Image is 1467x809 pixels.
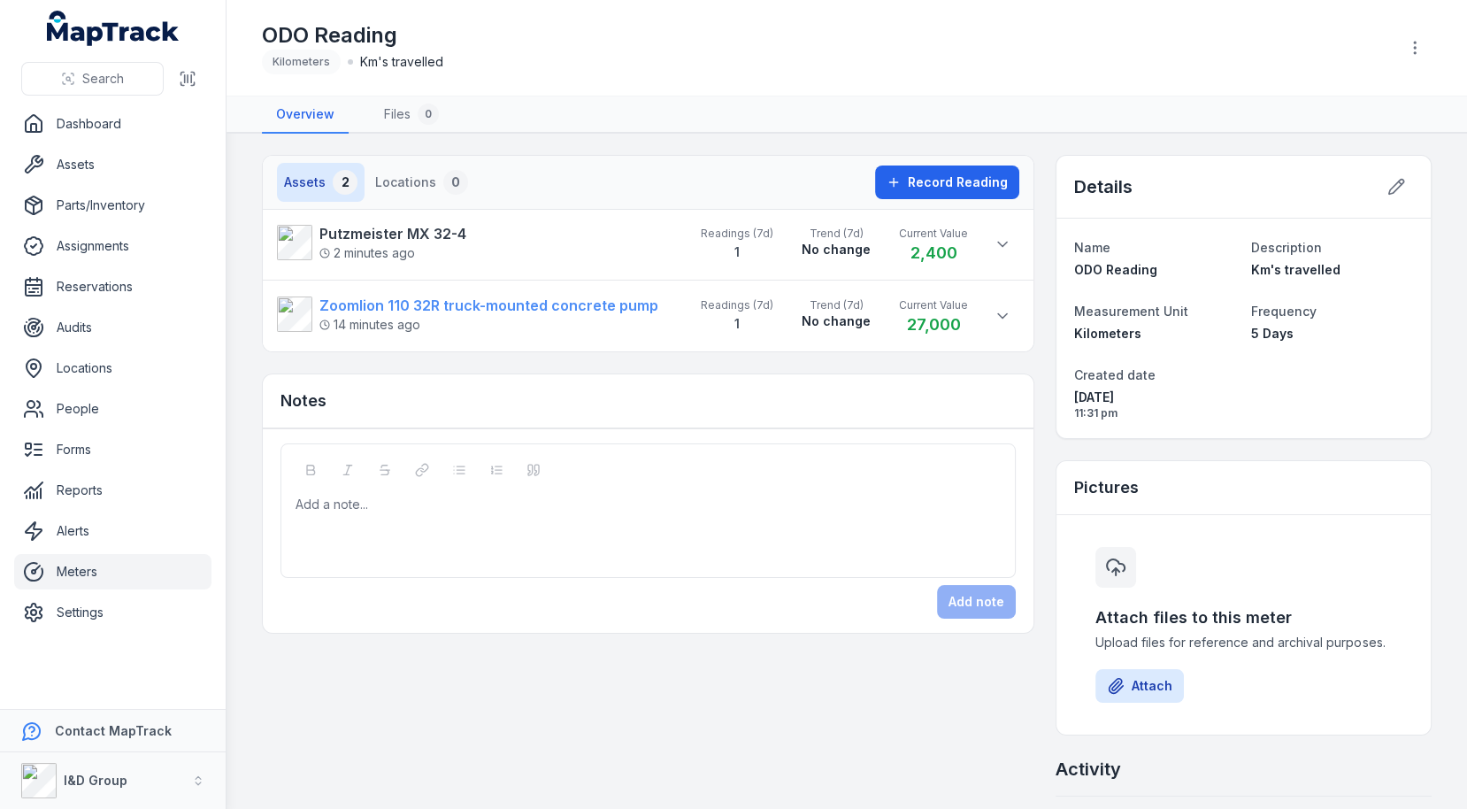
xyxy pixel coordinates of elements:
span: Km's travelled [360,53,443,71]
a: Settings [14,595,211,630]
span: Trend (7d) [802,227,871,241]
h3: Attach files to this meter [1095,605,1392,630]
a: Locations [14,351,211,386]
a: Reservations [14,269,211,304]
strong: I&D Group [64,773,127,788]
a: Parts/Inventory [14,188,211,223]
a: People [14,391,211,427]
a: Zoomlion 110 32R truck-mounted concrete pump14 minutes ago [277,295,683,334]
h2: Activity [1056,757,1121,782]
strong: Zoomlion 110 32R truck-mounted concrete pump [319,295,658,316]
span: Current Value [899,298,968,312]
a: Assignments [14,228,211,264]
a: Reports [14,473,211,508]
span: Frequency [1251,304,1317,319]
strong: 1 [734,244,740,259]
span: Measurement Unit [1074,304,1188,319]
span: Description [1251,240,1322,255]
strong: Putzmeister MX 32-4 [319,223,466,244]
a: Meters [14,554,211,589]
span: Km's travelled [1251,262,1340,277]
span: Kilometers [1074,326,1141,341]
strong: No change [802,312,871,330]
strong: No change [802,241,871,258]
span: Name [1074,240,1110,255]
button: Attach [1095,669,1184,703]
span: 14 minutes ago [319,316,420,334]
span: 2 minutes ago [319,244,415,262]
button: Locations0 [368,163,475,202]
a: Assets [14,147,211,182]
a: Audits [14,310,211,345]
a: Overview [262,96,349,134]
h3: Notes [280,389,326,413]
a: MapTrack [47,11,180,46]
span: [DATE] [1074,389,1236,406]
strong: Contact MapTrack [55,723,172,738]
button: Record Reading [875,166,1019,199]
strong: 2,400 [910,243,957,262]
span: Readings (7d) [701,227,773,241]
span: Upload files for reference and archival purposes. [1095,634,1392,651]
span: Readings (7d) [701,298,773,312]
a: Dashboard [14,106,211,142]
a: Alerts [14,513,211,549]
span: Current Value [899,227,968,241]
div: 2 [333,170,357,195]
button: Assets2 [277,163,365,202]
span: ODO Reading [1074,262,1157,277]
h2: Details [1074,174,1133,199]
h3: Pictures [1074,475,1139,500]
span: Record Reading [908,173,1008,191]
span: Search [82,70,124,88]
strong: 27,000 [907,315,961,334]
a: Files0 [370,96,453,134]
div: 0 [418,104,439,125]
button: Search [21,62,164,96]
span: Trend (7d) [802,298,871,312]
a: Forms [14,432,211,467]
div: 0 [443,170,468,195]
span: Created date [1074,367,1156,382]
span: 11:31 pm [1074,406,1236,420]
strong: 1 [734,316,740,331]
h1: ODO Reading [262,21,443,50]
span: 5 Days [1251,326,1294,341]
a: Putzmeister MX 32-42 minutes ago [277,223,683,262]
div: Kilometers [262,50,341,74]
time: 05/10/2025, 11:31:36 pm [1074,389,1236,420]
